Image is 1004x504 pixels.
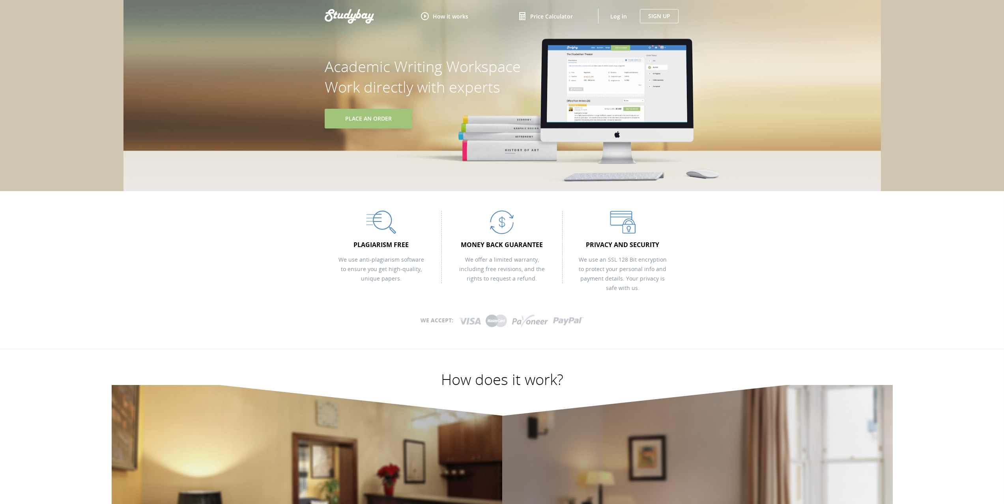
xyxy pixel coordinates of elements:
[457,240,547,249] div: Money back guarantee
[337,240,426,249] div: Plagiarism free
[578,255,667,293] div: We use an SSL 128 Bit encryption to protect your personal info and payment details. Your privacy ...
[325,369,680,389] div: How does it work?
[325,56,530,97] h1: Academic Writing Workspace Work directly with experts
[337,255,426,283] div: We use anti-plagiarism software to ensure you get high-quality, unique papers.
[325,8,374,24] a: Studybay
[421,13,468,20] a: How it works
[518,13,573,20] a: Price Calculator
[421,312,453,328] div: We accept:
[578,240,667,249] div: Privacy and security
[610,13,627,20] a: Log in
[325,109,412,128] a: Place An Order
[640,9,679,23] a: Sign Up
[457,255,547,283] div: We offer a limited warranty, including free revisions, and the rights to request a refund.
